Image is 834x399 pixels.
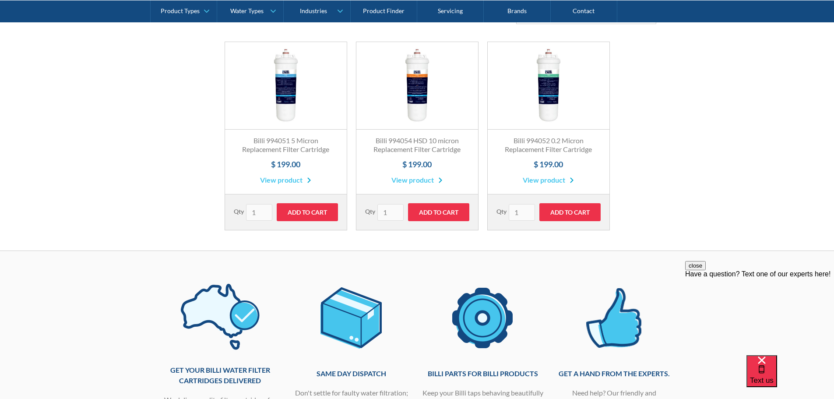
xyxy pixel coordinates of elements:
[234,207,244,216] label: Qty
[408,203,469,221] input: Add to Cart
[159,365,282,386] h4: Get your Billi water filter cartridges delivered
[553,368,676,379] h4: Get a hand from the experts.
[443,277,523,360] img: [Billi water filter cartridges] Billi parts for Billi products
[746,355,834,399] iframe: podium webchat widget bubble
[496,136,601,155] h3: Billi 994052 0.2 Micron Replacement Filter Cartridge
[365,207,375,216] label: Qty
[365,136,469,155] h3: Billi 994054 HSD 10 micron Replacement Filter Cartridge
[496,159,601,170] h4: $ 199.00
[311,277,391,360] img: [Billi water filter cartridges] Same day dispatch
[159,230,676,237] div: List
[539,203,601,221] input: Add to Cart
[234,159,338,170] h4: $ 199.00
[277,203,338,221] input: Add to Cart
[290,368,413,379] h4: Same day dispatch
[574,277,654,360] img: [Billi water filter cartridges] Get a hand from the experts.
[161,7,200,14] div: Product Types
[260,175,311,185] a: View product
[685,261,834,366] iframe: podium webchat widget prompt
[523,175,574,185] a: View product
[496,207,507,216] label: Qty
[365,159,469,170] h4: $ 199.00
[230,7,264,14] div: Water Types
[180,277,260,356] img: [billi water filter cartridges] Get your Billi water filter cartridges delivered
[391,175,443,185] a: View product
[300,7,327,14] div: Industries
[422,368,544,379] h4: Billi parts for Billi products
[234,136,338,155] h3: Billi 994051 5 Micron Replacement Filter Cartridge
